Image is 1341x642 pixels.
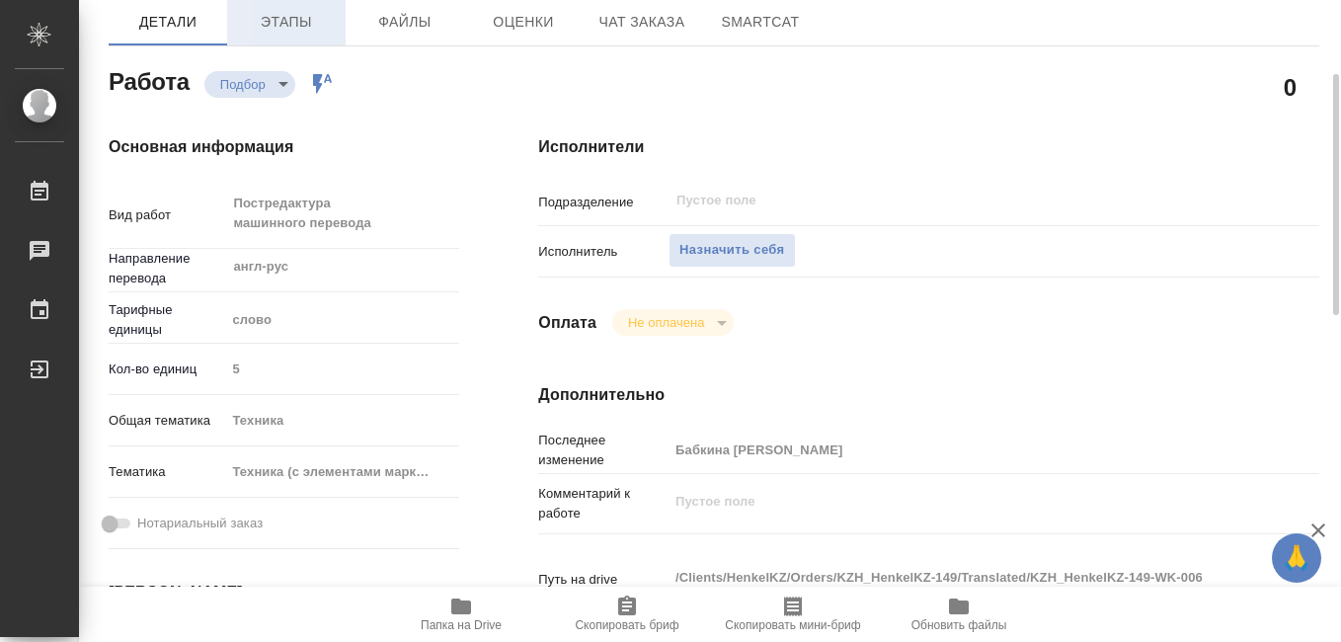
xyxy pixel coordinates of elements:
[538,484,669,523] p: Комментарий к работе
[109,462,225,482] p: Тематика
[421,618,502,632] span: Папка на Drive
[674,189,1208,212] input: Пустое поле
[713,10,808,35] span: SmartCat
[538,242,669,262] p: Исполнитель
[1272,533,1321,583] button: 🙏
[109,249,225,288] p: Направление перевода
[710,587,876,642] button: Скопировать мини-бриф
[109,581,459,604] h4: [PERSON_NAME]
[1284,70,1297,104] h2: 0
[1280,537,1313,579] span: 🙏
[214,76,272,93] button: Подбор
[225,303,459,337] div: слово
[538,135,1319,159] h4: Исполнители
[594,10,689,35] span: Чат заказа
[239,10,334,35] span: Этапы
[725,618,860,632] span: Скопировать мини-бриф
[225,355,459,383] input: Пустое поле
[622,314,710,331] button: Не оплачена
[669,561,1254,595] textarea: /Clients/HenkelKZ/Orders/KZH_HenkelKZ-149/Translated/KZH_HenkelKZ-149-WK-006
[109,205,225,225] p: Вид работ
[538,570,669,590] p: Путь на drive
[204,71,295,98] div: Подбор
[544,587,710,642] button: Скопировать бриф
[476,10,571,35] span: Оценки
[538,193,669,212] p: Подразделение
[538,431,669,470] p: Последнее изменение
[109,62,190,98] h2: Работа
[378,587,544,642] button: Папка на Drive
[109,360,225,379] p: Кол-во единиц
[679,239,784,262] span: Назначить себя
[137,514,263,533] span: Нотариальный заказ
[612,309,734,336] div: Подбор
[109,300,225,340] p: Тарифные единицы
[357,10,452,35] span: Файлы
[876,587,1042,642] button: Обновить файлы
[109,411,225,431] p: Общая тематика
[575,618,678,632] span: Скопировать бриф
[669,233,795,268] button: Назначить себя
[538,383,1319,407] h4: Дополнительно
[538,311,596,335] h4: Оплата
[109,135,459,159] h4: Основная информация
[911,618,1007,632] span: Обновить файлы
[669,436,1254,464] input: Пустое поле
[120,10,215,35] span: Детали
[225,404,459,438] div: Техника
[225,455,459,489] div: Техника (с элементами маркетинга)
